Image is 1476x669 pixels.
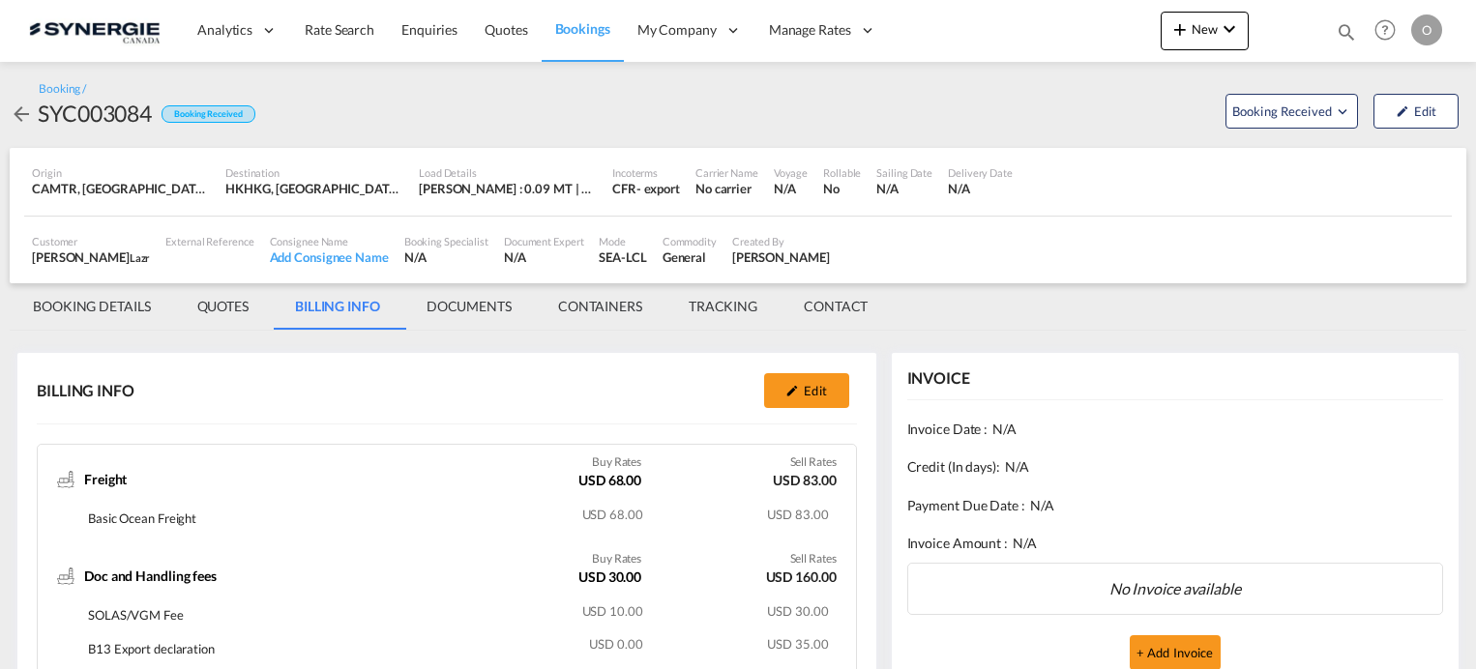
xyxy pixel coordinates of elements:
[766,567,837,592] div: USD 160.00
[663,234,717,248] div: Commodity
[404,234,488,248] div: Booking Specialist
[174,283,272,330] md-tab-item: QUOTES
[225,165,403,180] div: Destination
[823,180,861,197] div: No
[1369,14,1411,48] div: Help
[1218,17,1241,41] md-icon: icon-chevron-down
[84,470,127,489] span: Freight
[39,81,86,98] div: Booking /
[32,180,210,197] div: CAMTR, Montreal, QC, Canada, North America, Americas
[1369,14,1402,46] span: Help
[165,234,253,248] div: External Reference
[823,165,861,180] div: Rollable
[485,21,527,38] span: Quotes
[790,551,837,567] label: Sell Rates
[1373,94,1459,129] button: icon-pencilEdit
[876,165,932,180] div: Sailing Date
[1411,15,1442,45] div: O
[773,471,836,495] div: USD 83.00
[504,234,584,248] div: Document Expert
[578,567,641,592] div: USD 30.00
[1161,12,1249,50] button: icon-plus 400-fgNewicon-chevron-down
[732,234,830,248] div: Created By
[612,180,636,197] div: CFR
[948,180,1013,197] div: N/A
[695,165,758,180] div: Carrier Name
[781,283,891,330] md-tab-item: CONTACT
[948,165,1013,180] div: Delivery Date
[10,102,33,126] md-icon: icon-arrow-left
[84,567,217,586] span: Doc and Handling fees
[636,180,680,197] div: - export
[582,507,643,522] span: USD 68.00
[1005,457,1029,477] span: N/A
[637,20,717,40] span: My Company
[10,283,891,330] md-pagination-wrapper: Use the left and right arrow keys to navigate between tabs
[785,384,799,397] md-icon: icon-pencil
[592,551,641,567] label: Buy Rates
[1013,534,1037,553] span: N/A
[599,248,646,266] div: SEA-LCL
[732,248,830,266] div: Adriana Groposila
[270,248,389,266] div: Add Consignee Name
[665,283,781,330] md-tab-item: TRACKING
[663,248,717,266] div: General
[1336,21,1357,50] div: icon-magnify
[612,165,680,180] div: Incoterms
[907,563,1443,615] div: No Invoice available
[419,180,597,197] div: [PERSON_NAME] : 0.09 MT | Volumetric Wt : 0.76 CBM | Chargeable Wt : 0.76 W/M
[907,410,1443,449] div: Invoice Date :
[88,510,196,526] span: Basic Ocean Freight
[10,283,174,330] md-tab-item: BOOKING DETAILS
[592,454,641,471] label: Buy Rates
[774,165,808,180] div: Voyage
[32,165,210,180] div: Origin
[272,283,403,330] md-tab-item: BILLING INFO
[769,20,851,40] span: Manage Rates
[1232,102,1334,121] span: Booking Received
[907,524,1443,563] div: Invoice Amount :
[907,448,1443,486] div: Credit (In days):
[764,373,849,408] button: icon-pencilEdit
[1225,94,1358,129] button: Open demo menu
[907,486,1443,525] div: Payment Due Date :
[32,234,150,248] div: Customer
[270,234,389,248] div: Consignee Name
[197,20,252,40] span: Analytics
[555,20,610,37] span: Bookings
[1030,496,1054,515] span: N/A
[907,367,970,389] div: INVOICE
[992,420,1017,439] span: N/A
[1336,21,1357,43] md-icon: icon-magnify
[88,641,215,656] span: B13 Export declaration
[10,98,38,129] div: icon-arrow-left
[38,98,152,129] div: SYC003084
[1168,21,1241,37] span: New
[767,603,828,619] span: USD 30.00
[403,283,535,330] md-tab-item: DOCUMENTS
[225,180,403,197] div: HKHKG, Hong Kong, Hong Kong, Greater China & Far East Asia, Asia Pacific
[305,21,374,38] span: Rate Search
[790,454,837,471] label: Sell Rates
[589,636,642,652] span: USD 0.00
[695,180,758,197] div: No carrier
[767,507,828,522] span: USD 83.00
[37,380,134,401] div: BILLING INFO
[876,180,932,197] div: N/A
[535,283,665,330] md-tab-item: CONTAINERS
[29,9,160,52] img: 1f56c880d42311ef80fc7dca854c8e59.png
[504,248,584,266] div: N/A
[130,251,151,264] span: Lazr
[32,248,150,266] div: [PERSON_NAME]
[401,21,458,38] span: Enquiries
[404,248,488,266] div: N/A
[1396,104,1409,118] md-icon: icon-pencil
[88,607,184,623] span: SOLAS/VGM Fee
[578,471,641,495] div: USD 68.00
[162,105,254,124] div: Booking Received
[774,180,808,197] div: N/A
[599,234,646,248] div: Mode
[767,636,828,652] span: USD 35.00
[582,603,643,619] span: USD 10.00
